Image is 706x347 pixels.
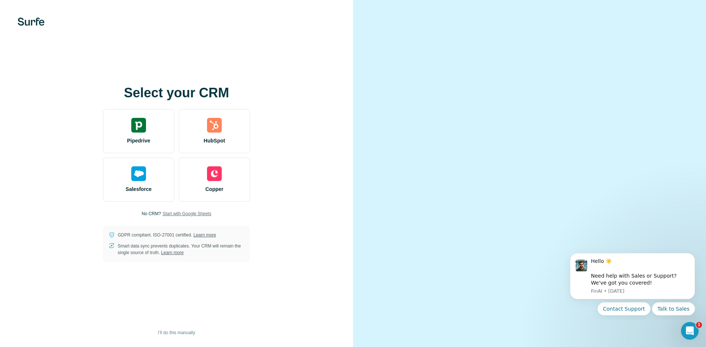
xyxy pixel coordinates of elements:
[158,329,195,336] span: I’ll do this manually
[559,246,706,320] iframe: Intercom notifications message
[696,322,702,328] span: 1
[204,137,225,144] span: HubSpot
[206,185,224,193] span: Copper
[118,243,244,256] p: Smart data sync prevents duplicates. Your CRM will remain the single source of truth.
[131,118,146,133] img: pipedrive's logo
[681,322,699,340] iframe: Intercom live chat
[127,137,150,144] span: Pipedrive
[142,210,161,217] p: No CRM?
[18,18,44,26] img: Surfe's logo
[207,166,222,181] img: copper's logo
[131,166,146,181] img: salesforce's logo
[161,250,183,255] a: Learn more
[126,185,152,193] span: Salesforce
[207,118,222,133] img: hubspot's logo
[163,210,211,217] button: Start with Google Sheets
[103,86,250,100] h1: Select your CRM
[193,232,216,238] a: Learn more
[153,327,200,338] button: I’ll do this manually
[118,232,216,238] p: GDPR compliant. ISO-27001 certified.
